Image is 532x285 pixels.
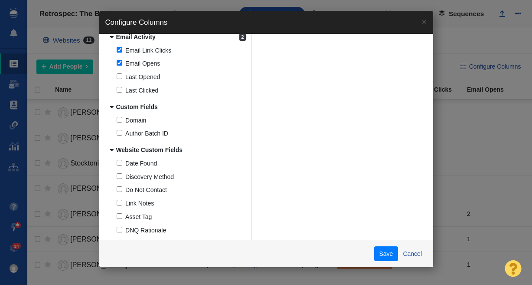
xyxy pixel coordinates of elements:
input: Date Found [117,160,122,166]
span: Do Not Contact [125,186,167,193]
input: Email Opens [117,60,122,66]
input: Domain [117,117,122,123]
span: Date Found [125,160,157,167]
span: Last Clicked [125,87,158,94]
span: DNQ Rationale [125,227,166,234]
span: Email Opens [125,60,160,67]
input: Author Batch ID [117,130,122,136]
span: Asset Tag [125,213,152,220]
input: Do Not Contact [117,186,122,192]
span: Last Opened [125,73,160,80]
span: 2 [239,33,246,41]
h4: Configure Columns [105,17,168,28]
strong: Email Activity [116,33,236,42]
span: Author Batch ID [125,130,168,137]
strong: Website Custom Fields [116,146,246,155]
input: Link Notes [117,200,122,205]
input: Last Opened [117,73,122,79]
input: Email Link Clicks [117,47,122,53]
input: Asset Tag [117,213,122,219]
span: Domain [125,117,146,124]
span: Discovery Method [125,173,174,180]
input: DNQ Rationale [117,227,122,232]
strong: Custom Fields [116,103,246,112]
span: Link Notes [125,200,154,207]
span: Email Link Clicks [125,47,171,54]
button: Cancel [398,246,427,261]
input: Last Clicked [117,87,122,93]
input: Discovery Method [117,173,122,179]
button: × [415,11,433,32]
button: Save [374,246,398,261]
